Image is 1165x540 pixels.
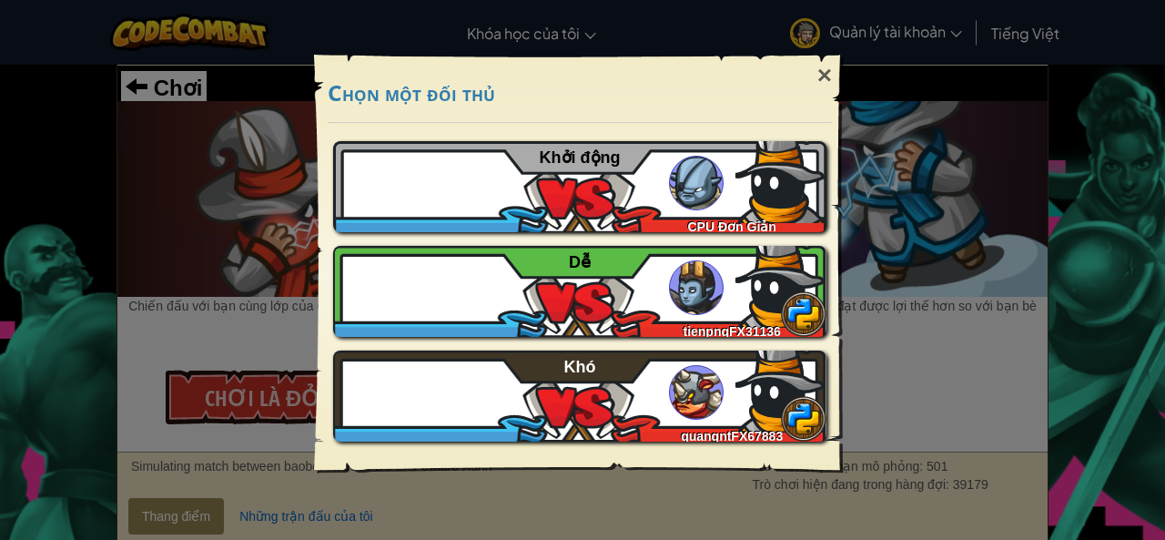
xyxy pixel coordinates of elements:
span: Khởi động [540,148,621,167]
span: Khó [564,358,596,376]
img: bVOALgAAAAZJREFUAwC6xeJXyo7EAgAAAABJRU5ErkJggg== [735,132,826,223]
img: bVOALgAAAAZJREFUAwC6xeJXyo7EAgAAAABJRU5ErkJggg== [735,237,826,328]
a: tienpnqFX31136 [333,246,826,337]
span: CPU Đơn Giản [688,219,776,234]
img: bVOALgAAAAZJREFUAwC6xeJXyo7EAgAAAABJRU5ErkJggg== [735,341,826,433]
span: quangntFX67883 [681,429,783,443]
img: ogres_ladder_easy.png [669,260,724,315]
a: CPU Đơn Giản [333,141,826,232]
img: ogres_ladder_hard.png [669,365,724,420]
img: ogres_ladder_tutorial.png [669,156,724,210]
h3: Chọn một đối thủ [328,81,832,106]
div: × [804,49,846,102]
span: tienpnqFX31136 [683,324,780,339]
span: Dễ̉ [569,253,591,271]
a: quangntFX67883 [333,351,826,442]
